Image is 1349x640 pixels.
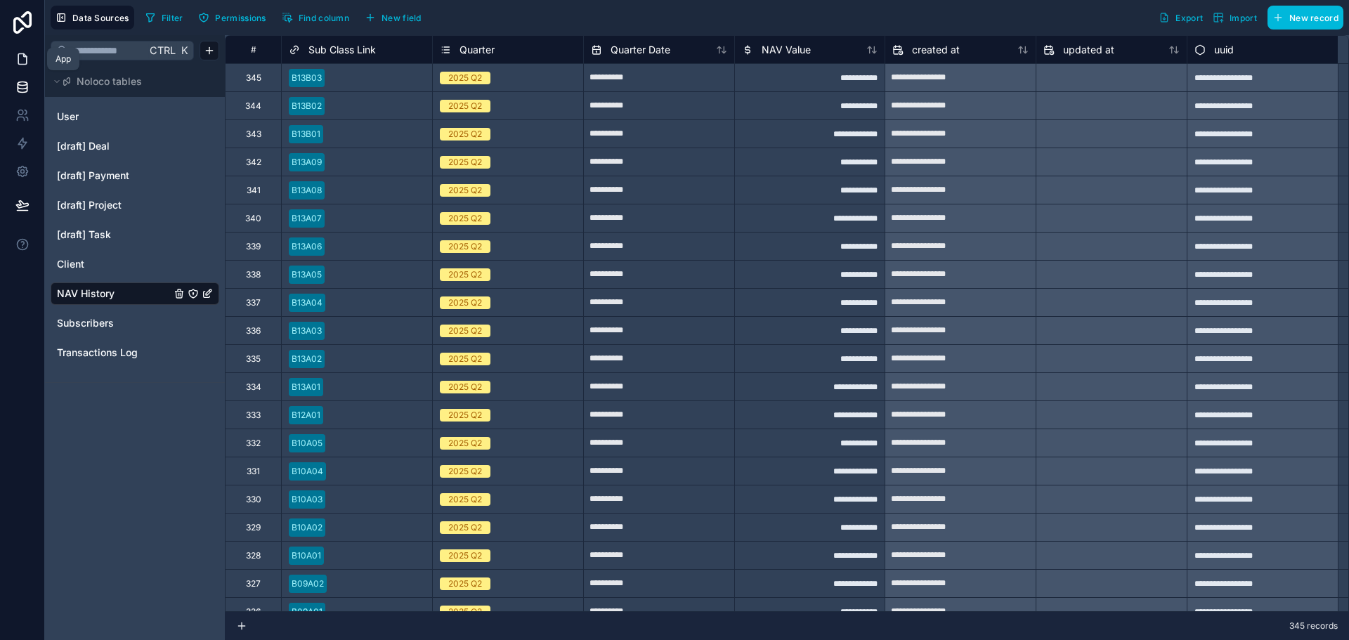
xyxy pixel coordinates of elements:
[246,72,261,84] div: 345
[246,241,261,252] div: 339
[292,353,322,365] div: B13A02
[292,493,322,506] div: B10A03
[448,296,482,309] div: 2025 Q2
[57,110,79,124] span: User
[57,228,111,242] span: [draft] Task
[448,128,482,141] div: 2025 Q2
[292,549,321,562] div: B10A01
[448,549,482,562] div: 2025 Q2
[1208,6,1262,30] button: Import
[246,606,261,618] div: 326
[292,521,322,534] div: B10A02
[193,7,271,28] button: Permissions
[292,100,322,112] div: B13B02
[246,157,261,168] div: 342
[57,316,114,330] span: Subscribers
[246,494,261,505] div: 330
[56,53,71,65] div: App
[57,169,129,183] span: [draft] Payment
[460,43,495,57] span: Quarter
[246,353,261,365] div: 335
[1175,13,1203,23] span: Export
[148,41,177,59] span: Ctrl
[246,550,261,561] div: 328
[292,325,322,337] div: B13A03
[292,212,322,225] div: B13A07
[1289,620,1338,632] span: 345 records
[292,606,322,618] div: B09A01
[246,522,261,533] div: 329
[246,269,261,280] div: 338
[1214,43,1234,57] span: uuid
[292,268,322,281] div: B13A05
[448,72,482,84] div: 2025 Q2
[1267,6,1343,30] button: New record
[57,110,171,124] a: User
[292,72,322,84] div: B13B03
[912,43,960,57] span: created at
[162,13,183,23] span: Filter
[292,577,324,590] div: B09A02
[245,100,261,112] div: 344
[448,493,482,506] div: 2025 Q2
[292,381,320,393] div: B13A01
[57,198,122,212] span: [draft] Project
[360,7,426,28] button: New field
[448,521,482,534] div: 2025 Q2
[57,287,115,301] span: NAV History
[292,240,322,253] div: B13A06
[299,13,349,23] span: Find column
[57,139,110,153] span: [draft] Deal
[448,268,482,281] div: 2025 Q2
[448,156,482,169] div: 2025 Q2
[292,128,320,141] div: B13B01
[382,13,422,23] span: New field
[57,346,171,360] a: Transactions Log
[448,437,482,450] div: 2025 Q2
[448,100,482,112] div: 2025 Q2
[215,13,266,23] span: Permissions
[292,409,320,422] div: B12A01
[292,465,323,478] div: B10A04
[51,105,219,128] div: User
[292,437,322,450] div: B10A05
[247,185,261,196] div: 341
[57,169,171,183] a: [draft] Payment
[51,253,219,275] div: Client
[179,46,189,55] span: K
[51,223,219,246] div: [draft] Task
[51,341,219,364] div: Transactions Log
[57,228,171,242] a: [draft] Task
[292,156,322,169] div: B13A09
[245,213,261,224] div: 340
[1063,43,1114,57] span: updated at
[236,44,271,55] div: #
[1230,13,1257,23] span: Import
[246,410,261,421] div: 333
[448,212,482,225] div: 2025 Q2
[57,257,84,271] span: Client
[51,312,219,334] div: Subscribers
[51,282,219,305] div: NAV History
[448,577,482,590] div: 2025 Q2
[448,606,482,618] div: 2025 Q2
[448,409,482,422] div: 2025 Q2
[72,13,129,23] span: Data Sources
[140,7,188,28] button: Filter
[1262,6,1343,30] a: New record
[1154,6,1208,30] button: Export
[292,184,322,197] div: B13A08
[51,164,219,187] div: [draft] Payment
[1289,13,1338,23] span: New record
[448,465,482,478] div: 2025 Q2
[292,296,322,309] div: B13A04
[51,6,134,30] button: Data Sources
[57,139,171,153] a: [draft] Deal
[57,257,171,271] a: Client
[51,72,211,91] button: Noloco tables
[246,381,261,393] div: 334
[51,135,219,157] div: [draft] Deal
[51,194,219,216] div: [draft] Project
[193,7,276,28] a: Permissions
[611,43,670,57] span: Quarter Date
